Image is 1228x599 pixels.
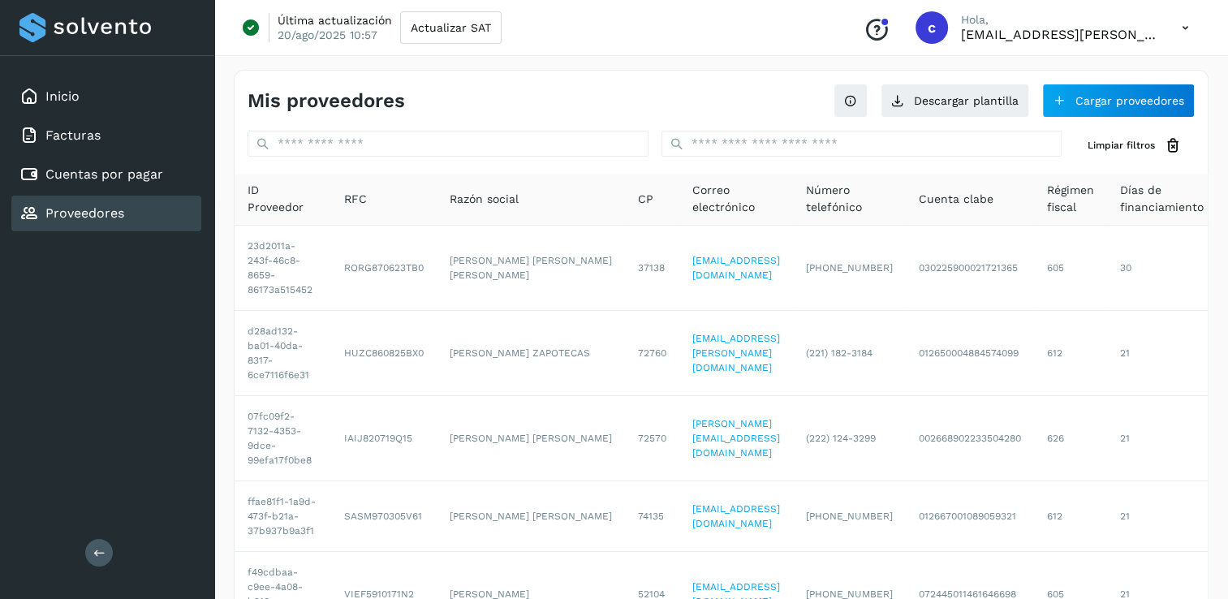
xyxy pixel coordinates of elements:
[806,262,893,274] span: [PHONE_NUMBER]
[906,396,1034,481] td: 002668902233504280
[248,182,318,216] span: ID Proveedor
[806,511,893,522] span: [PHONE_NUMBER]
[1075,131,1195,161] button: Limpiar filtros
[411,22,491,33] span: Actualizar SAT
[806,182,893,216] span: Número telefónico
[235,226,331,311] td: 23d2011a-243f-46c8-8659-86173a515452
[331,226,437,311] td: RORG870623TB0
[45,88,80,104] a: Inicio
[806,347,873,359] span: (221) 182-3184
[11,79,201,114] div: Inicio
[1047,182,1094,216] span: Régimen fiscal
[450,191,519,208] span: Razón social
[961,13,1156,27] p: Hola,
[1034,396,1107,481] td: 626
[235,311,331,396] td: d28ad132-ba01-40da-8317-6ce7116f6e31
[437,481,625,552] td: [PERSON_NAME] [PERSON_NAME]
[625,481,679,552] td: 74135
[881,84,1029,118] button: Descargar plantilla
[906,226,1034,311] td: 030225900021721365
[400,11,502,44] button: Actualizar SAT
[45,127,101,143] a: Facturas
[1034,481,1107,552] td: 612
[235,396,331,481] td: 07fc09f2-7132-4353-9dce-99efa17f0be8
[961,27,1156,42] p: coral.lorenzo@clgtransportes.com
[919,191,993,208] span: Cuenta clabe
[45,205,124,221] a: Proveedores
[437,396,625,481] td: [PERSON_NAME] [PERSON_NAME]
[1034,311,1107,396] td: 612
[437,226,625,311] td: [PERSON_NAME] [PERSON_NAME] [PERSON_NAME]
[11,157,201,192] div: Cuentas por pagar
[11,118,201,153] div: Facturas
[1120,182,1204,216] span: Días de financiamiento
[11,196,201,231] div: Proveedores
[1042,84,1195,118] button: Cargar proveedores
[1107,396,1217,481] td: 21
[235,481,331,552] td: ffae81f1-1a9d-473f-b21a-37b937b9a3f1
[692,418,780,459] a: [PERSON_NAME][EMAIL_ADDRESS][DOMAIN_NAME]
[331,481,437,552] td: SASM970305V61
[344,191,367,208] span: RFC
[331,311,437,396] td: HUZC860825BX0
[906,311,1034,396] td: 012650004884574099
[278,13,392,28] p: Última actualización
[1034,226,1107,311] td: 605
[278,28,377,42] p: 20/ago/2025 10:57
[638,191,653,208] span: CP
[625,311,679,396] td: 72760
[1107,481,1217,552] td: 21
[331,396,437,481] td: IAIJ820719Q15
[906,481,1034,552] td: 012667001089059321
[248,89,405,113] h4: Mis proveedores
[692,333,780,373] a: [EMAIL_ADDRESS][PERSON_NAME][DOMAIN_NAME]
[1107,311,1217,396] td: 21
[692,182,780,216] span: Correo electrónico
[692,255,780,281] a: [EMAIL_ADDRESS][DOMAIN_NAME]
[1107,226,1217,311] td: 30
[625,396,679,481] td: 72570
[692,503,780,529] a: [EMAIL_ADDRESS][DOMAIN_NAME]
[45,166,163,182] a: Cuentas por pagar
[437,311,625,396] td: [PERSON_NAME] ZAPOTECAS
[625,226,679,311] td: 37138
[1088,138,1155,153] span: Limpiar filtros
[806,433,876,444] span: (222) 124-3299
